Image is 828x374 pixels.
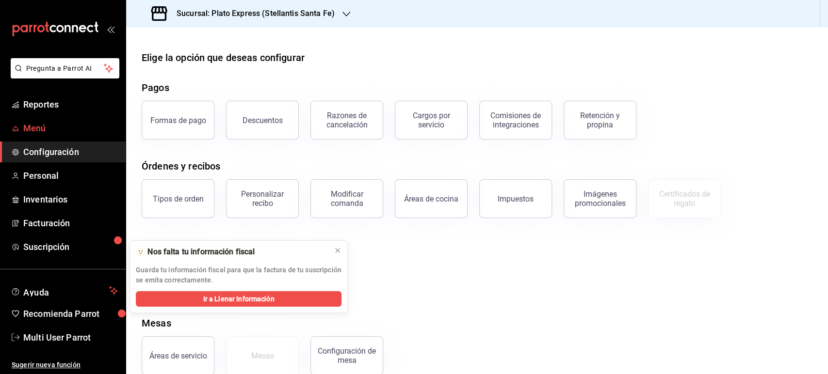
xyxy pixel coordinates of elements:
[23,240,118,253] span: Suscripción
[150,116,206,125] div: Formas de pago
[232,189,292,208] div: Personalizar recibo
[142,159,220,173] div: Órdenes y recibos
[251,351,274,360] div: Mesas
[479,179,552,218] button: Impuestos
[317,346,377,365] div: Configuración de mesa
[142,179,214,218] button: Tipos de orden
[654,189,714,208] div: Certificados de regalo
[142,316,171,330] div: Mesas
[570,111,630,129] div: Retención y propina
[107,25,114,33] button: open_drawer_menu
[142,237,166,252] div: Cajas
[564,179,636,218] button: Imágenes promocionales
[142,101,214,140] button: Formas de pago
[23,285,105,296] span: Ayuda
[136,265,341,285] p: Guarda tu información fiscal para que la factura de tu suscripción se emita correctamente.
[23,98,118,111] span: Reportes
[142,50,305,65] div: Elige la opción que deseas configurar
[23,217,118,230] span: Facturación
[153,194,204,203] div: Tipos de orden
[317,189,377,208] div: Modificar comanda
[23,193,118,206] span: Inventarios
[226,179,299,218] button: Personalizar recibo
[7,70,119,80] a: Pregunta a Parrot AI
[203,294,275,304] span: Ir a Llenar Información
[404,194,458,203] div: Áreas de cocina
[317,111,377,129] div: Razones de cancelación
[149,351,207,360] div: Áreas de servicio
[648,179,721,218] button: Certificados de regalo
[570,189,630,208] div: Imágenes promocionales
[26,63,104,74] span: Pregunta a Parrot AI
[23,145,118,158] span: Configuración
[310,179,383,218] button: Modificar comanda
[395,179,468,218] button: Áreas de cocina
[136,291,341,307] button: Ir a Llenar Información
[23,169,118,182] span: Personal
[23,331,118,344] span: Multi User Parrot
[23,122,118,135] span: Menú
[226,101,299,140] button: Descuentos
[498,194,534,203] div: Impuestos
[486,111,546,129] div: Comisiones de integraciones
[169,8,335,19] h3: Sucursal: Plato Express (Stellantis Santa Fe)
[11,58,119,78] button: Pregunta a Parrot AI
[243,116,283,125] div: Descuentos
[564,101,636,140] button: Retención y propina
[136,247,326,257] div: 🫥 Nos falta tu información fiscal
[23,307,118,320] span: Recomienda Parrot
[479,101,552,140] button: Comisiones de integraciones
[142,80,169,95] div: Pagos
[401,111,461,129] div: Cargos por servicio
[395,101,468,140] button: Cargos por servicio
[310,101,383,140] button: Razones de cancelación
[12,360,118,370] span: Sugerir nueva función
